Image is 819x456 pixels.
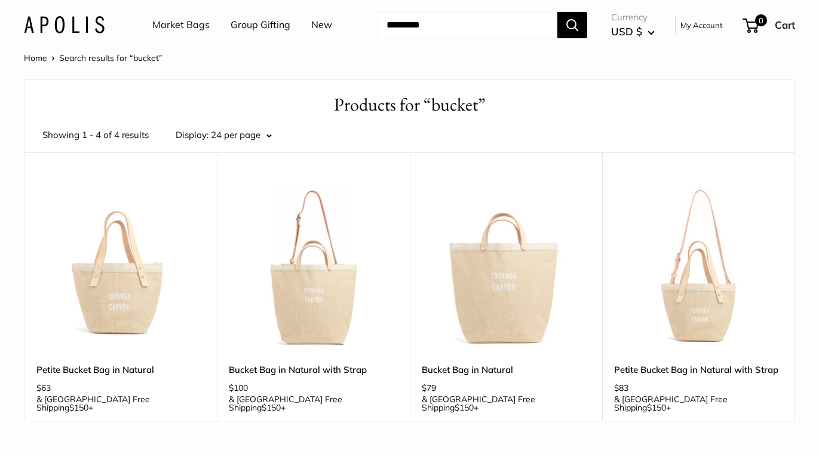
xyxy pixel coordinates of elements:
[422,382,436,393] span: $79
[152,16,210,34] a: Market Bags
[611,22,655,41] button: USD $
[59,53,162,63] span: Search results for “bucket”
[229,395,397,412] span: & [GEOGRAPHIC_DATA] Free Shipping +
[455,402,474,413] span: $150
[614,182,783,351] img: Petite Bucket Bag in Natural with Strap
[557,12,587,38] button: Search
[647,402,666,413] span: $150
[229,363,397,377] a: Bucket Bag in Natural with Strap
[36,395,205,412] span: & [GEOGRAPHIC_DATA] Free Shipping +
[755,14,767,26] span: 0
[24,50,162,66] nav: Breadcrumb
[775,19,795,31] span: Cart
[36,182,205,351] img: Petite Bucket Bag in Natural
[377,12,557,38] input: Search...
[231,16,290,34] a: Group Gifting
[422,182,590,351] img: Bucket Bag in Natural
[311,16,332,34] a: New
[42,127,149,143] span: Showing 1 - 4 of 4 results
[611,25,642,38] span: USD $
[680,18,723,32] a: My Account
[36,363,205,377] a: Petite Bucket Bag in Natural
[262,402,281,413] span: $150
[744,16,795,35] a: 0 Cart
[36,382,51,393] span: $63
[24,16,105,33] img: Apolis
[422,363,590,377] a: Bucket Bag in Natural
[614,382,628,393] span: $83
[611,9,655,26] span: Currency
[229,182,397,351] a: Bucket Bag in Natural with StrapBucket Bag in Natural with Strap
[211,127,272,143] button: 24 per page
[614,363,783,377] a: Petite Bucket Bag in Natural with Strap
[36,182,205,351] a: Petite Bucket Bag in NaturalPetite Bucket Bag in Natural
[24,53,47,63] a: Home
[211,129,260,140] span: 24 per page
[614,182,783,351] a: Petite Bucket Bag in Natural with StrapPetite Bucket Bag in Natural with Strap
[614,395,783,412] span: & [GEOGRAPHIC_DATA] Free Shipping +
[229,182,397,351] img: Bucket Bag in Natural with Strap
[229,382,248,393] span: $100
[69,402,88,413] span: $150
[176,127,208,143] label: Display:
[42,92,777,118] h1: Products for “bucket”
[422,182,590,351] a: Bucket Bag in NaturalBucket Bag in Natural
[422,395,590,412] span: & [GEOGRAPHIC_DATA] Free Shipping +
